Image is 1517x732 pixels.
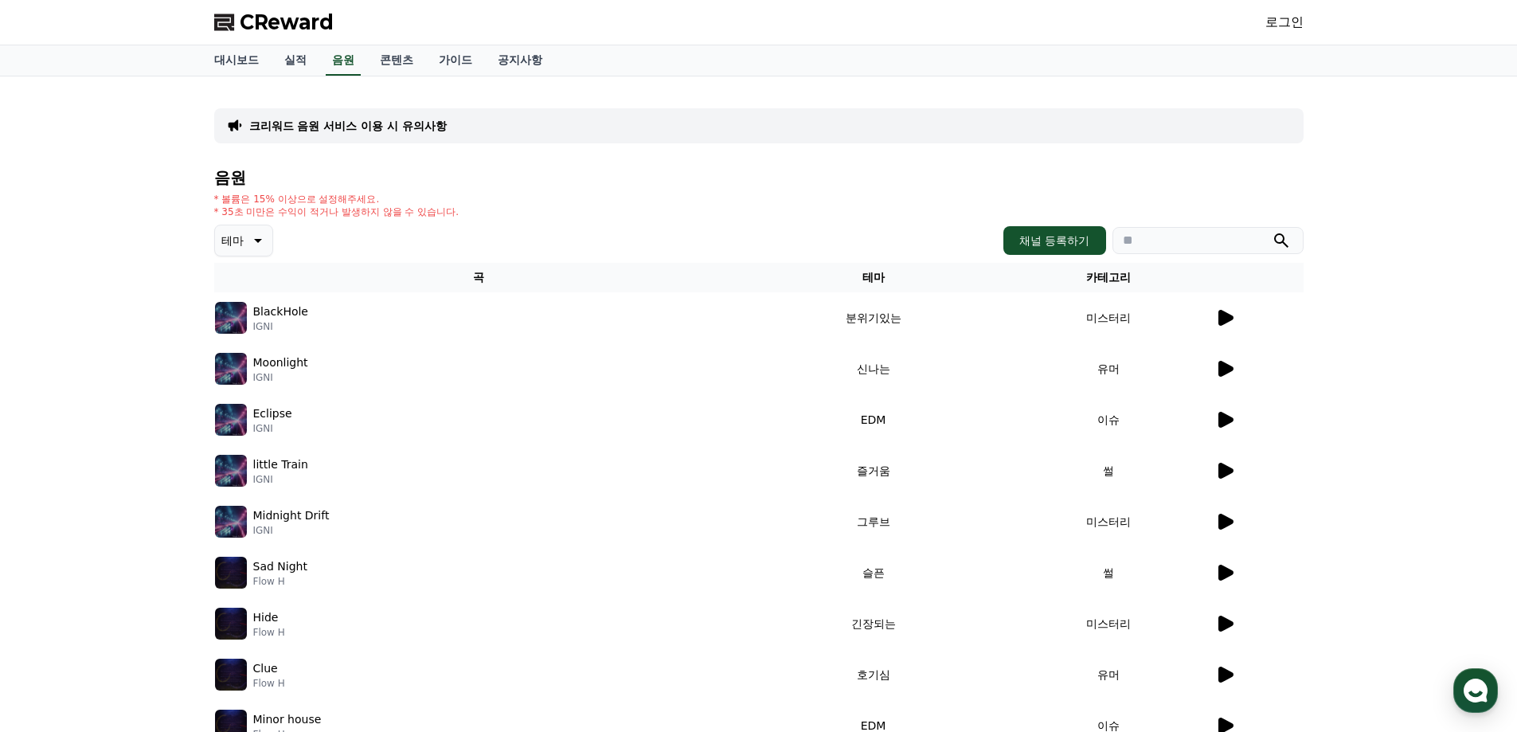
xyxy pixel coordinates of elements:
[743,343,1004,394] td: 신나는
[1003,226,1105,255] button: 채널 등록하기
[253,609,279,626] p: Hide
[1003,394,1214,445] td: 이슈
[1003,496,1214,547] td: 미스터리
[253,371,308,384] p: IGNI
[253,626,285,639] p: Flow H
[1003,445,1214,496] td: 썰
[253,660,278,677] p: Clue
[215,302,247,334] img: music
[253,524,330,537] p: IGNI
[215,404,247,436] img: music
[743,292,1004,343] td: 분위기있는
[201,45,272,76] a: 대시보드
[253,507,330,524] p: Midnight Drift
[743,263,1004,292] th: 테마
[214,10,334,35] a: CReward
[214,225,273,256] button: 테마
[214,169,1304,186] h4: 음원
[1265,13,1304,32] a: 로그인
[215,353,247,385] img: music
[253,422,292,435] p: IGNI
[272,45,319,76] a: 실적
[253,320,308,333] p: IGNI
[253,677,285,690] p: Flow H
[1003,263,1214,292] th: 카테고리
[214,263,743,292] th: 곡
[215,659,247,691] img: music
[253,558,307,575] p: Sad Night
[1003,649,1214,700] td: 유머
[743,547,1004,598] td: 슬픈
[326,45,361,76] a: 음원
[215,455,247,487] img: music
[214,206,459,218] p: * 35초 미만은 수익이 적거나 발생하지 않을 수 있습니다.
[426,45,485,76] a: 가이드
[215,557,247,589] img: music
[743,598,1004,649] td: 긴장되는
[253,456,308,473] p: little Train
[253,473,308,486] p: IGNI
[249,118,447,134] a: 크리워드 음원 서비스 이용 시 유의사항
[1003,292,1214,343] td: 미스터리
[743,445,1004,496] td: 즐거움
[743,394,1004,445] td: EDM
[253,354,308,371] p: Moonlight
[240,10,334,35] span: CReward
[253,575,307,588] p: Flow H
[215,608,247,640] img: music
[253,303,308,320] p: BlackHole
[1003,547,1214,598] td: 썰
[214,193,459,206] p: * 볼륨은 15% 이상으로 설정해주세요.
[215,506,247,538] img: music
[485,45,555,76] a: 공지사항
[221,229,244,252] p: 테마
[1003,343,1214,394] td: 유머
[1003,598,1214,649] td: 미스터리
[253,711,322,728] p: Minor house
[743,496,1004,547] td: 그루브
[743,649,1004,700] td: 호기심
[367,45,426,76] a: 콘텐츠
[253,405,292,422] p: Eclipse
